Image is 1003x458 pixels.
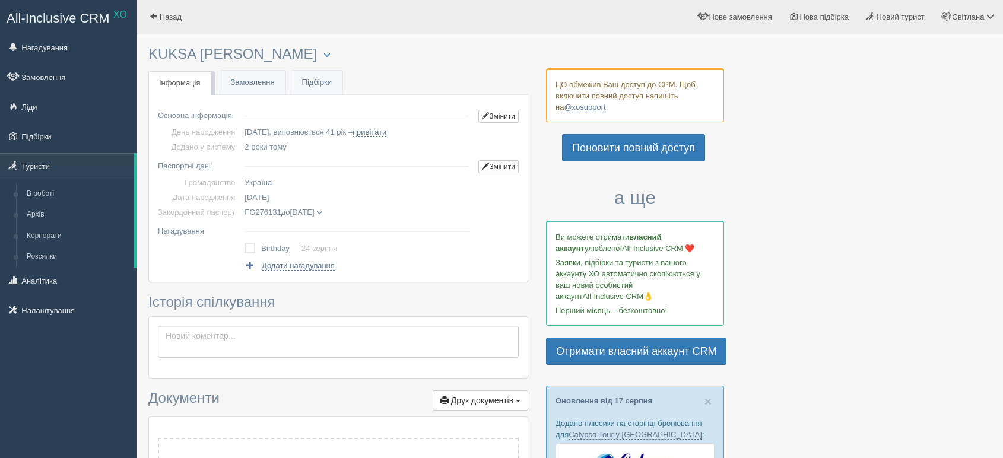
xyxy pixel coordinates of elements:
[158,104,240,125] td: Основна інформація
[158,205,240,220] td: Закордонний паспорт
[556,231,715,254] p: Ви можете отримати улюбленої
[113,9,127,20] sup: XO
[556,233,662,253] b: власний аккаунт
[709,12,772,21] span: Нове замовлення
[158,139,240,154] td: Додано у систему
[7,11,110,26] span: All-Inclusive CRM
[546,68,724,122] div: ЦО обмежив Ваш доступ до СРМ. Щоб включити повний доступ напишіть на
[451,396,513,405] span: Друк документів
[245,208,323,217] span: до
[158,175,240,190] td: Громадянство
[148,46,528,62] h3: KUKSA [PERSON_NAME]
[556,305,715,316] p: Перший місяць – безкоштовно!
[546,338,726,365] a: Отримати власний аккаунт CRM
[569,430,702,440] a: Calypso Tour у [GEOGRAPHIC_DATA]
[546,187,724,208] h3: а ще
[21,246,134,268] a: Розсилки
[158,220,240,238] td: Нагадування
[148,294,528,310] h3: Історія спілкування
[220,71,285,95] a: Замовлення
[158,125,240,139] td: День народження
[952,12,984,21] span: Світлана
[478,110,519,123] a: Змінити
[556,257,715,302] p: Заявки, підбірки та туристи з вашого аккаунту ХО автоматично скопіюються у ваш новий особистий ак...
[21,225,134,247] a: Корпорати
[262,261,335,271] span: Додати нагадування
[261,240,301,257] td: Birthday
[245,193,269,202] span: [DATE]
[556,396,652,405] a: Оновлення від 17 серпня
[160,12,182,21] span: Назад
[556,418,715,440] p: Додано плюсики на сторінці бронювання для :
[799,12,849,21] span: Нова підбірка
[562,134,705,161] a: Поновити повний доступ
[301,244,337,253] a: 24 серпня
[583,292,653,301] span: All-Inclusive CRM👌
[290,208,315,217] span: [DATE]
[433,390,528,411] button: Друк документів
[148,71,211,96] a: Інформація
[240,125,474,139] td: [DATE], виповнюється 41 рік –
[622,244,694,253] span: All-Inclusive CRM ❤️
[240,175,474,190] td: Україна
[353,128,386,137] a: привітати
[291,71,342,95] a: Підбірки
[564,103,605,112] a: @xosupport
[148,390,528,411] h3: Документи
[1,1,136,33] a: All-Inclusive CRM XO
[704,395,712,408] button: Close
[704,395,712,408] span: ×
[21,183,134,205] a: В роботі
[478,160,519,173] a: Змінити
[159,78,201,87] span: Інформація
[21,204,134,225] a: Архів
[245,142,286,151] span: 2 роки тому
[245,260,334,271] a: Додати нагадування
[245,208,281,217] span: FG276131
[158,190,240,205] td: Дата народження
[877,12,925,21] span: Новий турист
[158,154,240,175] td: Паспортні дані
